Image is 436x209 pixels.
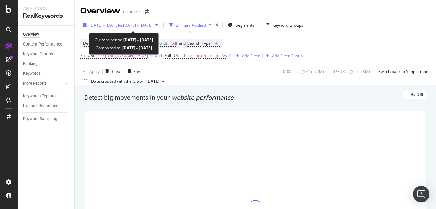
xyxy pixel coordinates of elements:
[376,66,431,77] button: Switch back to Simple mode
[212,40,214,46] span: =
[187,40,211,46] span: Search Type
[23,93,57,100] div: Keywords Explorer
[133,69,143,74] div: Save
[23,115,57,122] div: Keyword Sampling
[83,40,96,46] span: Device
[112,69,122,74] div: Clear
[23,51,53,58] div: Keyword Groups
[225,20,257,30] button: Segments
[80,53,95,58] span: Full URL
[215,39,220,48] span: All
[80,20,161,30] button: [DATE] - [DATE]vs[DATE] - [DATE]
[23,70,41,77] div: Keywords
[333,69,370,74] div: 0 % URLs ( 56 on 3M )
[184,51,227,60] span: blog|forum|nri-guides
[411,93,424,97] span: By URL
[403,90,427,99] div: legacy label
[23,102,70,110] a: Explorer Bookmarks
[413,186,429,202] div: Open Intercom Messenger
[272,22,303,28] div: Keyword Groups
[91,78,144,84] div: Data crossed with the Crawl
[123,8,142,15] div: nobroker
[119,22,153,28] span: vs [DATE] - [DATE]
[23,93,70,100] a: Keywords Explorer
[146,78,159,84] span: 2025 Aug. 4th
[166,20,214,30] button: 3 Filters Applied
[23,31,70,38] a: Overview
[181,53,183,58] span: ≠
[96,44,152,52] div: Compared to:
[89,22,119,28] span: [DATE] - [DATE]
[23,115,70,122] a: Keyword Sampling
[172,39,177,48] span: All
[155,52,162,59] button: and
[123,37,153,43] b: [DATE] - [DATE]
[283,69,324,74] div: 0 % Clicks ( 131 on 2M )
[155,53,162,58] div: and
[169,40,171,46] span: =
[23,70,70,77] a: Keywords
[150,40,168,46] span: Keywords
[23,41,70,48] a: Content Performance
[23,80,47,87] div: More Reports
[23,41,62,48] div: Content Performance
[263,52,303,60] button: Add Filter Group
[144,77,167,85] button: [DATE]
[242,53,260,59] div: Add Filter
[95,36,153,44] div: Current period:
[121,45,152,51] b: [DATE] - [DATE]
[103,66,122,77] button: Clear
[272,53,303,59] div: Add Filter Group
[214,22,220,28] div: times
[23,60,38,67] div: Ranking
[99,51,148,60] span: ^.*[URL][DOMAIN_NAME]
[89,69,100,74] div: Apply
[23,12,69,20] div: RealKeywords
[23,31,39,38] div: Overview
[165,53,180,58] span: Full URL
[23,102,59,110] div: Explorer Bookmarks
[236,22,254,28] span: Segments
[96,53,98,58] span: =
[263,20,306,30] button: Keyword Groups
[23,80,63,87] a: More Reports
[23,60,70,67] a: Ranking
[176,22,206,28] div: 3 Filters Applied
[145,9,149,14] div: arrow-right-arrow-left
[233,52,260,60] button: Add Filter
[125,66,143,77] button: Save
[80,66,100,77] button: Apply
[23,5,69,12] div: Analytics
[80,5,120,17] div: Overview
[179,40,186,46] span: and
[23,51,70,58] a: Keyword Groups
[378,69,431,74] div: Switch back to Simple mode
